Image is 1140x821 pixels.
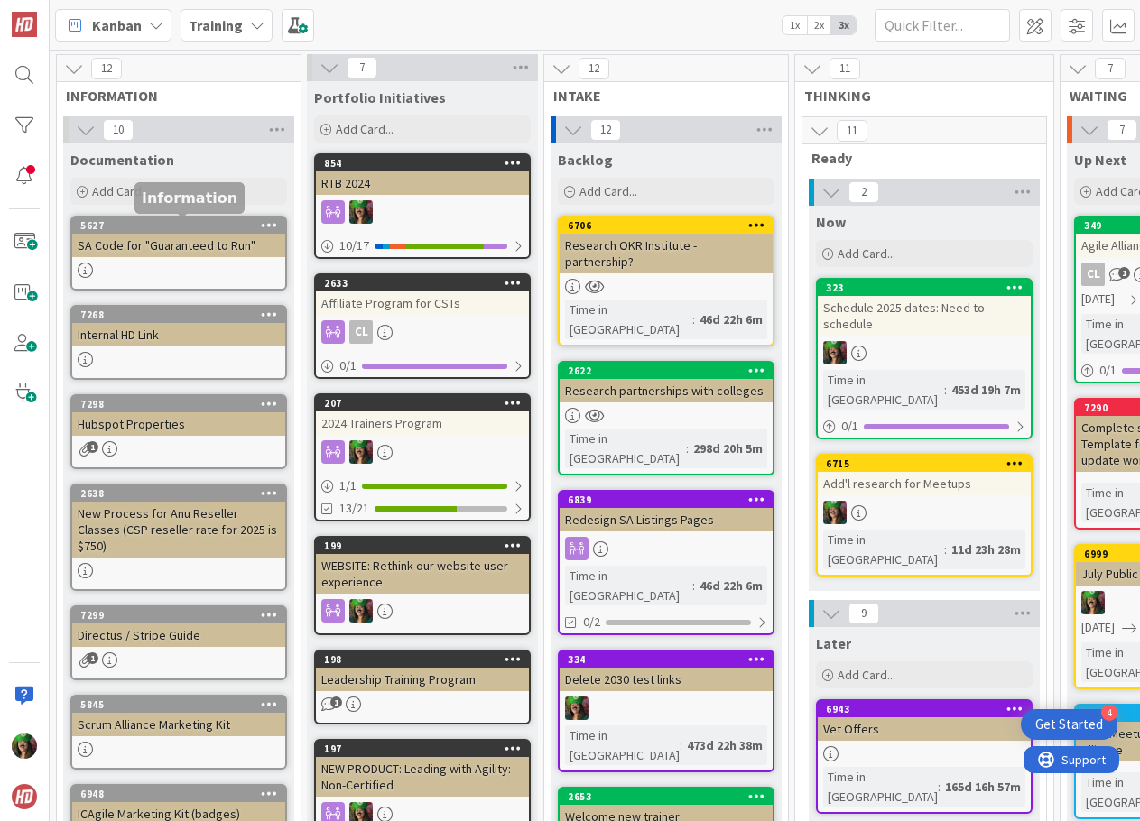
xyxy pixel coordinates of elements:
[837,120,867,142] span: 11
[823,530,944,569] div: Time in [GEOGRAPHIC_DATA]
[944,380,947,400] span: :
[316,155,529,195] div: 854RTB 2024
[92,14,142,36] span: Kanban
[804,87,1031,105] span: THINKING
[686,438,689,458] span: :
[70,605,287,680] a: 7299Directus / Stripe Guide
[316,355,529,377] div: 0/1
[944,540,947,559] span: :
[1081,290,1115,309] span: [DATE]
[80,788,285,800] div: 6948
[349,320,373,344] div: CL
[349,200,373,224] img: SL
[66,87,278,105] span: INFORMATION
[87,652,98,664] span: 1
[579,183,637,199] span: Add Card...
[314,393,531,521] a: 2072024 Trainers ProgramSL1/113/21
[941,777,1025,797] div: 165d 16h 57m
[80,698,285,711] div: 5845
[38,3,82,24] span: Support
[695,576,767,595] div: 46d 22h 6m
[87,441,98,453] span: 1
[826,457,1031,470] div: 6715
[560,696,773,720] div: SL
[692,309,695,329] span: :
[142,189,237,207] h5: Information
[560,492,773,531] div: 6839Redesign SA Listings Pages
[314,153,531,259] a: 854RTB 2024SL10/17
[330,696,342,708] span: 1
[12,12,37,37] img: Visit kanbanzone.com
[565,300,692,339] div: Time in [GEOGRAPHIC_DATA]
[324,540,529,552] div: 199
[848,181,879,203] span: 2
[339,236,369,255] span: 10 / 17
[565,725,680,765] div: Time in [GEOGRAPHIC_DATA]
[560,651,773,691] div: 334Delete 2030 test links
[568,653,773,666] div: 334
[70,695,287,770] a: 5845Scrum Alliance Marketing Kit
[818,280,1031,336] div: 323Schedule 2025 dates: Need to schedule
[72,217,285,234] div: 5627
[316,668,529,691] div: Leadership Training Program
[72,323,285,346] div: Internal HD Link
[72,713,285,736] div: Scrum Alliance Marketing Kit
[1118,267,1130,279] span: 1
[72,607,285,647] div: 7299Directus / Stripe Guide
[1081,618,1115,637] span: [DATE]
[316,757,529,797] div: NEW PRODUCT: Leading with Agility: Non-Certified
[316,320,529,344] div: CL
[823,767,938,807] div: Time in [GEOGRAPHIC_DATA]
[689,438,767,458] div: 298d 20h 5m
[560,789,773,805] div: 2653
[324,653,529,666] div: 198
[316,275,529,315] div: 2633Affiliate Program for CSTs
[818,717,1031,741] div: Vet Offers
[72,396,285,436] div: 7298Hubspot Properties
[316,599,529,623] div: SL
[314,273,531,379] a: 2633Affiliate Program for CSTsCL0/1
[823,341,847,364] img: SL
[72,485,285,502] div: 2638
[568,364,773,377] div: 2622
[816,454,1033,577] a: 6715Add'l research for MeetupsSLTime in [GEOGRAPHIC_DATA]:11d 23h 28m
[875,9,1010,42] input: Quick Filter...
[838,667,895,683] span: Add Card...
[682,735,767,755] div: 473d 22h 38m
[830,58,860,79] span: 11
[316,538,529,554] div: 199
[316,171,529,195] div: RTB 2024
[72,485,285,558] div: 2638New Process for Anu Reseller Classes (CSP reseller rate for 2025 is $750)
[316,200,529,224] div: SL
[947,540,1025,559] div: 11d 23h 28m
[72,607,285,623] div: 7299
[70,484,287,591] a: 2638New Process for Anu Reseller Classes (CSP reseller rate for 2025 is $750)
[91,58,122,79] span: 12
[818,701,1031,741] div: 6943Vet Offers
[818,415,1031,438] div: 0/1
[316,411,529,435] div: 2024 Trainers Program
[560,217,773,234] div: 6706
[103,119,134,141] span: 10
[72,412,285,436] div: Hubspot Properties
[80,398,285,410] div: 7298
[1099,361,1117,380] span: 0 / 1
[314,88,446,106] span: Portfolio Initiatives
[568,494,773,506] div: 6839
[316,395,529,411] div: 207
[558,216,774,346] a: 6706Research OKR Institute - partnership?Time in [GEOGRAPHIC_DATA]:46d 22h 6m
[1074,151,1126,169] span: Up Next
[336,121,394,137] span: Add Card...
[947,380,1025,400] div: 453d 19h 7m
[816,278,1033,439] a: 323Schedule 2025 dates: Need to scheduleSLTime in [GEOGRAPHIC_DATA]:453d 19h 7m0/1
[938,777,941,797] span: :
[80,219,285,232] div: 5627
[841,417,858,436] span: 0 / 1
[316,651,529,668] div: 198
[848,603,879,624] span: 9
[560,217,773,273] div: 6706Research OKR Institute - partnership?
[818,472,1031,495] div: Add'l research for Meetups
[316,275,529,291] div: 2633
[818,456,1031,472] div: 6715
[818,456,1031,495] div: 6715Add'l research for Meetups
